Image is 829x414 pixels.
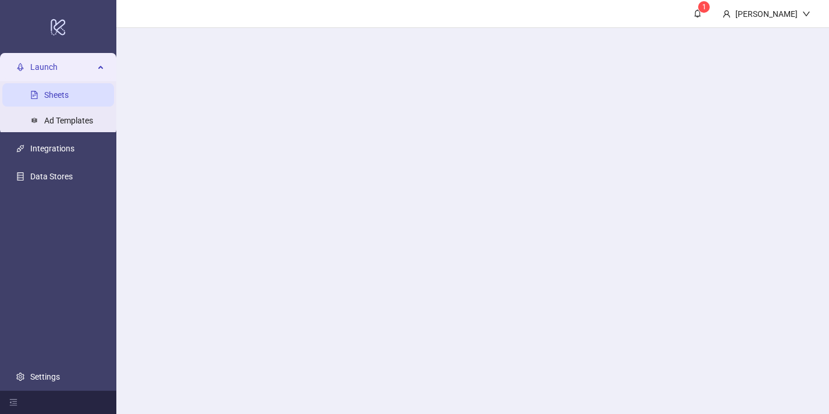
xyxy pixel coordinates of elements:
[9,398,17,406] span: menu-fold
[30,144,74,153] a: Integrations
[44,116,93,125] a: Ad Templates
[30,372,60,381] a: Settings
[802,10,810,18] span: down
[693,9,702,17] span: bell
[30,55,94,79] span: Launch
[16,63,24,71] span: rocket
[731,8,802,20] div: [PERSON_NAME]
[30,172,73,181] a: Data Stores
[723,10,731,18] span: user
[702,3,706,11] span: 1
[44,90,69,100] a: Sheets
[698,1,710,13] sup: 1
